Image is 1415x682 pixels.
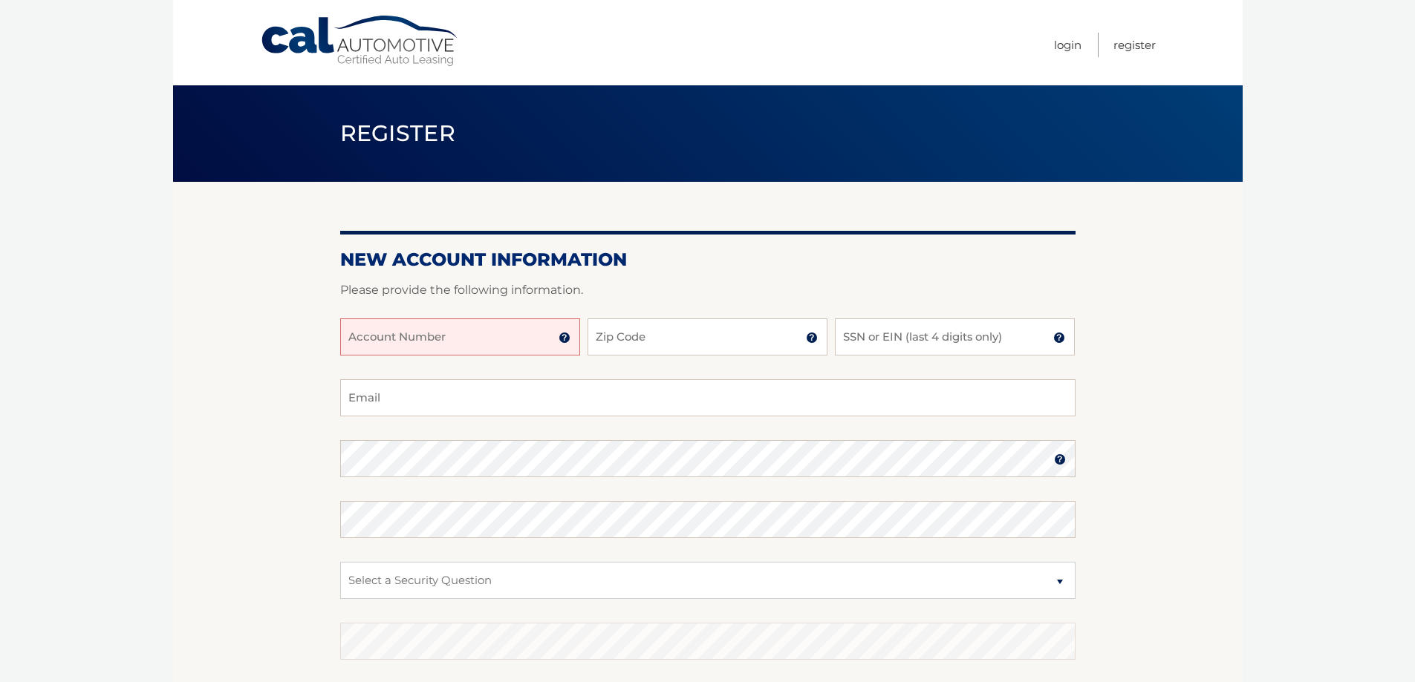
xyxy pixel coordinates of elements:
input: Email [340,379,1076,416]
h2: New Account Information [340,249,1076,271]
input: Account Number [340,318,580,355]
img: tooltip.svg [806,332,818,344]
p: Please provide the following information. [340,280,1076,301]
img: tooltip.svg [559,332,570,344]
img: tooltip.svg [1054,453,1066,465]
span: Register [340,119,456,147]
a: Login [1054,33,1081,57]
input: Zip Code [588,318,827,355]
img: tooltip.svg [1053,332,1065,344]
a: Cal Automotive [260,15,461,68]
a: Register [1113,33,1156,57]
input: SSN or EIN (last 4 digits only) [835,318,1075,355]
